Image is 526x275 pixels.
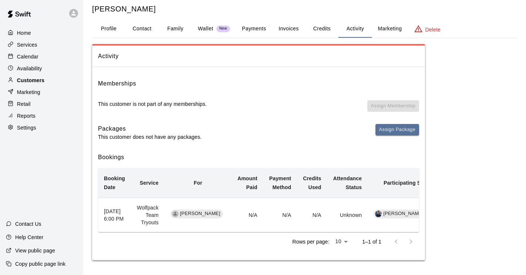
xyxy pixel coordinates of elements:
[374,209,426,218] div: Alex Robinson[PERSON_NAME]
[98,79,136,88] h6: Memberships
[236,20,272,38] button: Payments
[92,4,517,14] h5: [PERSON_NAME]
[15,260,65,268] p: Copy public page link
[131,198,165,232] td: Wolfpack Team Tryouts
[303,175,321,190] b: Credits Used
[425,26,441,33] p: Delete
[17,112,36,120] p: Reports
[17,53,38,60] p: Calendar
[172,211,179,217] div: Logan Scheeler
[375,211,382,217] img: Alex Robinson
[98,51,419,61] span: Activity
[17,77,44,84] p: Customers
[98,152,419,162] h6: Bookings
[6,110,77,121] a: Reports
[6,51,77,62] a: Calendar
[333,175,362,190] b: Attendance Status
[292,238,329,245] p: Rows per page:
[15,220,41,228] p: Contact Us
[232,198,263,232] td: N/A
[17,41,37,48] p: Services
[272,20,305,38] button: Invoices
[92,20,125,38] button: Profile
[6,63,77,74] a: Availability
[375,124,419,135] button: Assign Package
[17,88,40,96] p: Marketing
[263,198,297,232] td: N/A
[372,20,408,38] button: Marketing
[92,20,517,38] div: basic tabs example
[237,175,257,190] b: Amount Paid
[338,20,372,38] button: Activity
[332,236,350,247] div: 10
[6,87,77,98] a: Marketing
[17,29,31,37] p: Home
[6,75,77,86] a: Customers
[384,180,429,186] b: Participating Staff
[269,175,291,190] b: Payment Method
[6,98,77,110] a: Retail
[98,168,435,232] table: simple table
[17,124,36,131] p: Settings
[297,198,327,232] td: N/A
[15,234,43,241] p: Help Center
[98,133,202,141] p: This customer does not have any packages.
[6,39,77,50] a: Services
[17,100,31,108] p: Retail
[380,210,426,217] span: [PERSON_NAME]
[305,20,338,38] button: Credits
[216,26,230,31] span: New
[198,25,213,33] p: Wallet
[140,180,159,186] b: Service
[125,20,159,38] button: Contact
[327,198,368,232] td: Unknown
[104,175,125,190] b: Booking Date
[17,65,42,72] p: Availability
[367,100,419,118] span: You don't have any memberships
[177,210,223,217] span: [PERSON_NAME]
[98,198,131,232] th: [DATE] 6:00 PM
[194,180,202,186] b: For
[15,247,55,254] p: View public page
[98,100,207,108] p: This customer is not part of any memberships.
[98,124,202,134] h6: Packages
[6,27,77,38] a: Home
[362,238,381,245] p: 1–1 of 1
[159,20,192,38] button: Family
[6,122,77,133] a: Settings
